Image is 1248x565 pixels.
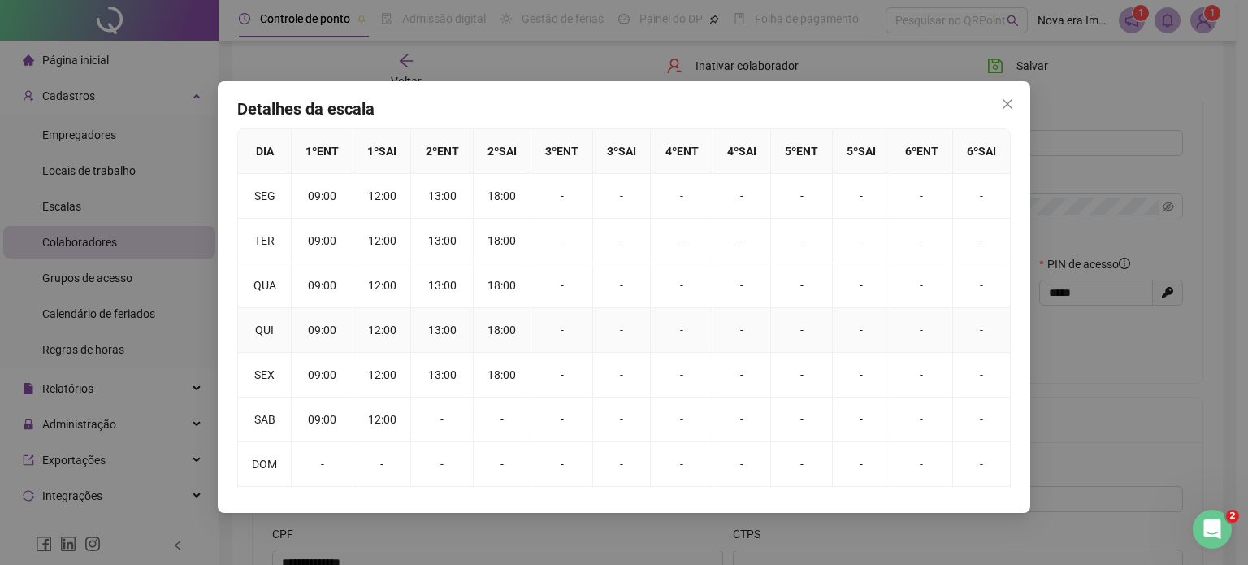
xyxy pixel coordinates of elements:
th: 5 º [771,129,833,174]
td: - [771,353,833,398]
td: - [953,398,1011,442]
td: - [953,308,1011,353]
td: - [713,263,771,308]
td: 12:00 [353,398,411,442]
td: SEX [238,353,292,398]
td: 09:00 [292,398,353,442]
th: 2 º [474,129,531,174]
td: - [833,353,890,398]
td: - [593,219,651,263]
button: Close [994,91,1020,117]
td: DOM [238,442,292,487]
td: - [953,174,1011,219]
td: - [713,308,771,353]
td: - [531,442,593,487]
span: SAI [739,145,756,158]
td: - [411,442,473,487]
span: DIA [256,145,274,158]
td: TER [238,219,292,263]
th: 1 º [292,129,353,174]
td: - [531,219,593,263]
td: - [890,398,952,442]
td: 13:00 [411,308,473,353]
td: - [953,442,1011,487]
td: - [833,263,890,308]
td: SAB [238,398,292,442]
td: - [292,442,353,487]
td: - [833,174,890,219]
td: 09:00 [292,263,353,308]
td: - [713,442,771,487]
th: 4 º [651,129,713,174]
td: 09:00 [292,219,353,263]
th: 3 º [593,129,651,174]
td: - [713,174,771,219]
td: - [771,442,833,487]
td: - [833,398,890,442]
span: ENT [317,145,339,158]
td: - [953,263,1011,308]
td: - [651,398,713,442]
span: SAI [858,145,876,158]
th: 4 º [713,129,771,174]
td: 13:00 [411,219,473,263]
td: - [771,174,833,219]
td: - [713,353,771,398]
span: SAI [978,145,996,158]
td: - [593,353,651,398]
td: QUI [238,308,292,353]
td: - [593,442,651,487]
td: - [593,398,651,442]
td: 09:00 [292,174,353,219]
td: - [593,174,651,219]
th: 2 º [411,129,473,174]
td: - [890,308,952,353]
td: - [593,263,651,308]
td: - [771,219,833,263]
td: SEG [238,174,292,219]
span: 2 [1226,510,1239,523]
td: - [771,263,833,308]
th: 1 º [353,129,411,174]
td: - [890,353,952,398]
span: SAI [499,145,517,158]
td: - [474,442,531,487]
td: 12:00 [353,174,411,219]
td: 18:00 [474,353,531,398]
td: - [833,308,890,353]
span: SAI [618,145,636,158]
td: - [411,398,473,442]
td: 18:00 [474,219,531,263]
td: 18:00 [474,308,531,353]
span: SAI [379,145,396,158]
th: 3 º [531,129,593,174]
th: 6 º [890,129,952,174]
iframe: Intercom live chat [1193,510,1232,549]
td: - [771,398,833,442]
td: - [651,174,713,219]
td: - [353,442,411,487]
td: QUA [238,263,292,308]
td: 09:00 [292,353,353,398]
td: - [531,353,593,398]
td: 13:00 [411,353,473,398]
span: close [1001,98,1014,111]
td: - [593,308,651,353]
td: 18:00 [474,263,531,308]
td: - [531,398,593,442]
td: 18:00 [474,174,531,219]
td: 09:00 [292,308,353,353]
td: - [890,219,952,263]
td: - [890,442,952,487]
td: 12:00 [353,219,411,263]
td: 12:00 [353,263,411,308]
td: - [953,219,1011,263]
span: ENT [677,145,699,158]
td: - [651,353,713,398]
td: - [651,442,713,487]
th: 5 º [833,129,890,174]
th: 6 º [953,129,1011,174]
td: - [713,398,771,442]
td: - [713,219,771,263]
td: - [771,308,833,353]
